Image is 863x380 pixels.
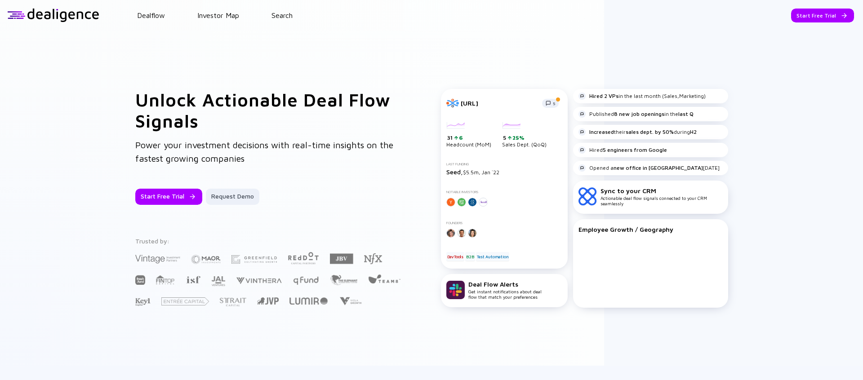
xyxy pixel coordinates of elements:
[447,134,491,141] div: 31
[465,252,475,261] div: B2B
[135,298,151,306] img: Key1 Capital
[458,134,463,141] div: 6
[446,252,464,261] div: DevTools
[161,297,209,305] img: Entrée Capital
[446,168,562,176] div: $5.5m, Jan `22
[446,162,562,166] div: Last Funding
[626,128,674,135] strong: sales dept. by 50%
[589,128,614,135] strong: Increased
[601,187,723,194] div: Sync to your CRM
[578,146,667,154] div: Hired
[197,11,239,19] a: Investor Map
[135,89,405,131] h1: Unlock Actionable Deal Flow Signals
[211,276,225,286] img: JAL Ventures
[468,280,542,288] div: Deal Flow Alerts
[191,252,221,267] img: Maor Investments
[791,9,854,22] button: Start Free Trial
[578,110,694,118] div: Published in the
[330,275,357,285] img: The Elephant
[289,297,328,305] img: Lumir Ventures
[220,298,246,306] img: Strait Capital
[135,254,180,264] img: Vintage Investment Partners
[502,122,547,148] div: Sales Dept. (QoQ)
[603,146,667,153] strong: 5 engineers from Google
[512,134,525,141] div: 25%
[690,128,697,135] strong: H2
[578,225,723,233] div: Employee Growth / Geography
[461,99,537,107] div: [URL]
[601,187,723,206] div: Actionable deal flow signals connected to your CRM seamlessly
[330,253,353,265] img: JBV Capital
[368,274,400,283] img: Team8
[137,11,165,19] a: Dealflow
[186,275,200,283] img: Israel Secondary Fund
[206,189,259,205] button: Request Demo
[503,134,547,141] div: 5
[678,110,694,117] strong: last Q
[288,250,319,265] img: Red Dot Capital Partners
[589,93,618,99] strong: Hired 2 VPs
[293,275,319,286] img: Q Fund
[135,140,393,163] span: Power your investment decisions with real-time insights on the fastest growing companies
[578,164,720,172] div: Opened a [DATE]
[156,275,175,285] img: FINTOP Capital
[135,189,202,205] button: Start Free Trial
[446,190,562,194] div: Notable Investors
[231,255,277,264] img: Greenfield Partners
[614,164,703,171] strong: new office in [GEOGRAPHIC_DATA]
[468,280,542,300] div: Get instant notifications about deal flow that match your preferences
[364,253,382,264] img: NFX
[446,221,562,225] div: Founders
[614,110,664,117] strong: 8 new job openings
[135,237,402,245] div: Trusted by:
[236,276,282,285] img: Vinthera
[578,93,706,100] div: in the last month (Sales,Marketing)
[271,11,293,19] a: Search
[578,128,697,136] div: their during
[446,122,491,148] div: Headcount (MoM)
[476,252,509,261] div: Test Automation
[257,297,279,305] img: Jerusalem Venture Partners
[446,168,463,176] span: Seed,
[338,297,362,305] img: Viola Growth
